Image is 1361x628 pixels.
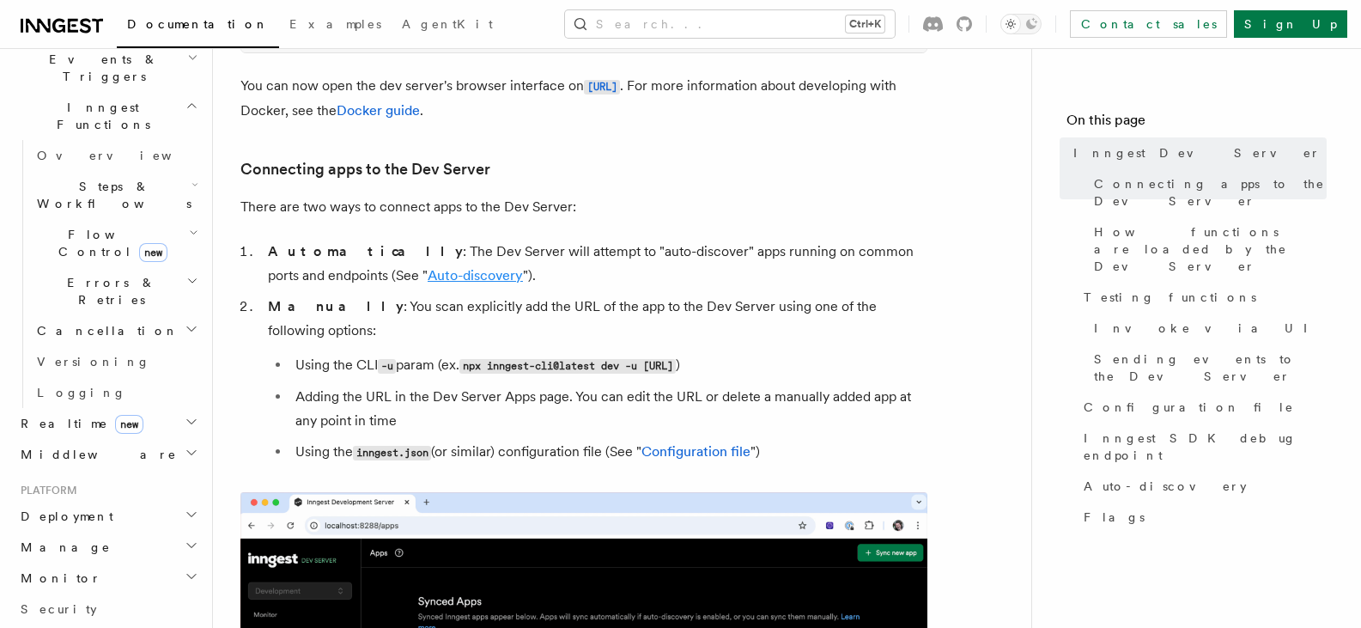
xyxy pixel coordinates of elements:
button: Manage [14,532,202,563]
button: Events & Triggers [14,44,202,92]
span: new [115,415,143,434]
span: Connecting apps to the Dev Server [1094,175,1327,210]
span: Inngest Dev Server [1073,144,1321,162]
a: Versioning [30,346,202,377]
span: Monitor [14,570,101,587]
span: Middleware [14,446,177,463]
div: Inngest Functions [14,140,202,408]
p: There are two ways to connect apps to the Dev Server: [240,195,927,219]
button: Inngest Functions [14,92,202,140]
a: Docker guide [337,102,420,119]
a: AgentKit [392,5,503,46]
span: Inngest Functions [14,99,185,133]
a: Inngest SDK debug endpoint [1077,423,1327,471]
p: You can now open the dev server's browser interface on . For more information about developing wi... [240,74,927,123]
a: [URL] [584,77,620,94]
a: Documentation [117,5,279,48]
span: Overview [37,149,214,162]
span: Inngest SDK debug endpoint [1084,430,1327,464]
span: Manage [14,539,111,556]
a: Sending events to the Dev Server [1087,344,1327,392]
a: Configuration file [641,443,750,460]
span: Security [21,602,97,616]
span: Configuration file [1084,399,1294,416]
a: Logging [30,377,202,408]
a: Contact sales [1070,10,1227,38]
span: Cancellation [30,322,179,339]
a: Inngest Dev Server [1066,137,1327,168]
button: Realtimenew [14,408,202,439]
a: Auto-discovery [428,267,523,284]
code: inngest.json [353,446,431,460]
code: npx inngest-cli@latest dev -u [URL] [459,359,676,374]
span: Versioning [37,355,150,369]
span: Logging [37,386,126,399]
button: Monitor [14,563,202,594]
button: Steps & Workflows [30,171,202,219]
strong: Automatically [268,243,463,259]
span: Steps & Workflows [30,178,191,212]
a: Overview [30,140,202,171]
span: Documentation [127,17,269,31]
a: How functions are loaded by the Dev Server [1087,216,1327,282]
a: Testing functions [1077,282,1327,313]
h4: On this page [1066,110,1327,137]
strong: Manually [268,298,404,314]
code: [URL] [584,80,620,95]
li: Using the CLI param (ex. ) [290,353,927,378]
kbd: Ctrl+K [846,15,884,33]
span: Auto-discovery [1084,478,1247,495]
a: Connecting apps to the Dev Server [1087,168,1327,216]
button: Flow Controlnew [30,219,202,267]
span: Flow Control [30,226,189,260]
li: : You scan explicitly add the URL of the app to the Dev Server using one of the following options: [263,295,927,465]
span: AgentKit [402,17,493,31]
a: Examples [279,5,392,46]
button: Search...Ctrl+K [565,10,895,38]
a: Auto-discovery [1077,471,1327,502]
a: Flags [1077,502,1327,533]
span: Testing functions [1084,289,1256,306]
a: Connecting apps to the Dev Server [240,157,490,181]
span: Sending events to the Dev Server [1094,351,1327,385]
span: new [139,243,167,262]
span: Invoke via UI [1094,320,1322,337]
li: Using the (or similar) configuration file (See " ") [290,440,927,465]
li: Adding the URL in the Dev Server Apps page. You can edit the URL or delete a manually added app a... [290,385,927,433]
a: Sign Up [1234,10,1347,38]
li: : The Dev Server will attempt to "auto-discover" apps running on common ports and endpoints (See ... [263,240,927,288]
a: Security [14,594,202,625]
button: Errors & Retries [30,267,202,315]
span: Deployment [14,508,113,525]
span: Platform [14,484,77,497]
span: Errors & Retries [30,274,186,308]
span: Realtime [14,415,143,432]
button: Deployment [14,501,202,532]
a: Invoke via UI [1087,313,1327,344]
button: Toggle dark mode [1000,14,1042,34]
a: Configuration file [1077,392,1327,423]
span: Events & Triggers [14,51,187,85]
code: -u [378,359,396,374]
span: Flags [1084,509,1145,526]
button: Middleware [14,439,202,470]
span: How functions are loaded by the Dev Server [1094,223,1327,275]
span: Examples [289,17,381,31]
button: Cancellation [30,315,202,346]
